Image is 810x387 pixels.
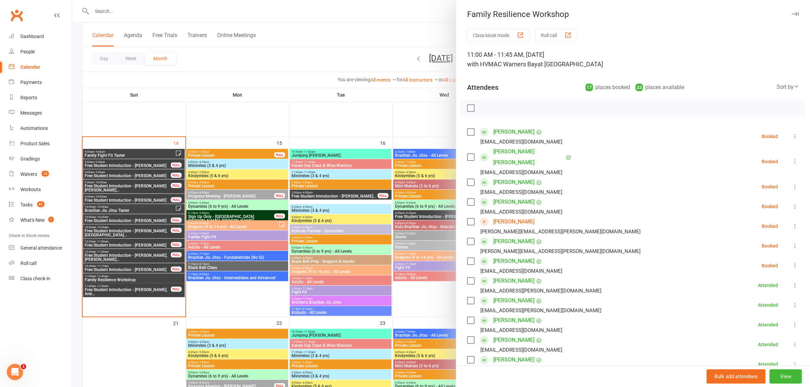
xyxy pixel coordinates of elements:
[20,80,42,85] div: Payments
[9,136,72,151] a: Product Sales
[493,146,564,168] a: [PERSON_NAME] [PERSON_NAME]
[20,34,44,39] div: Dashboard
[42,171,49,176] span: 13
[762,184,778,189] div: Booked
[9,90,72,105] a: Reports
[777,83,799,91] div: Sort by
[20,245,62,251] div: General attendance
[758,342,778,347] div: Attended
[480,188,562,197] div: [EMAIL_ADDRESS][DOMAIN_NAME]
[535,29,577,41] button: Roll call
[770,369,802,384] button: View
[493,236,534,247] a: [PERSON_NAME]
[20,217,45,223] div: What's New
[9,182,72,197] a: Workouts
[20,156,40,162] div: Gradings
[21,364,26,369] span: 1
[480,247,641,256] div: [PERSON_NAME][EMAIL_ADDRESS][PERSON_NAME][DOMAIN_NAME]
[493,295,534,306] a: [PERSON_NAME]
[480,227,641,236] div: [PERSON_NAME][EMAIL_ADDRESS][PERSON_NAME][DOMAIN_NAME]
[480,346,562,354] div: [EMAIL_ADDRESS][DOMAIN_NAME]
[707,369,765,384] button: Bulk add attendees
[20,141,50,146] div: Product Sales
[493,177,534,188] a: [PERSON_NAME]
[20,276,50,281] div: Class check-in
[585,83,630,92] div: places booked
[762,159,778,164] div: Booked
[467,29,530,41] button: Class kiosk mode
[9,197,72,213] a: Tasks 81
[20,260,36,266] div: Roll call
[9,75,72,90] a: Payments
[37,201,45,207] span: 81
[20,171,37,177] div: Waivers
[758,322,778,327] div: Attended
[20,202,33,207] div: Tasks
[480,286,601,295] div: [EMAIL_ADDRESS][PERSON_NAME][DOMAIN_NAME]
[585,84,593,91] div: 17
[20,64,40,70] div: Calendar
[9,105,72,121] a: Messages
[493,256,534,267] a: [PERSON_NAME]
[635,83,684,92] div: places available
[635,84,643,91] div: 33
[480,326,562,335] div: [EMAIL_ADDRESS][DOMAIN_NAME]
[493,275,534,286] a: [PERSON_NAME]
[20,49,35,54] div: People
[758,303,778,307] div: Attended
[9,121,72,136] a: Automations
[48,217,54,222] span: 1
[8,7,25,24] a: Clubworx
[493,354,534,365] a: [PERSON_NAME]
[7,364,23,380] iframe: Intercom live chat
[493,315,534,326] a: [PERSON_NAME]
[480,306,601,315] div: [EMAIL_ADDRESS][PERSON_NAME][DOMAIN_NAME]
[493,216,534,227] a: [PERSON_NAME]
[762,134,778,139] div: Booked
[762,263,778,268] div: Booked
[762,243,778,248] div: Booked
[9,151,72,167] a: Gradings
[9,29,72,44] a: Dashboard
[20,110,42,116] div: Messages
[480,267,562,275] div: [EMAIL_ADDRESS][DOMAIN_NAME]
[480,207,562,216] div: [EMAIL_ADDRESS][DOMAIN_NAME]
[493,335,534,346] a: [PERSON_NAME]
[762,224,778,229] div: Booked
[467,61,538,68] span: with HVMAC Warners Bay
[758,283,778,288] div: Attended
[20,125,48,131] div: Automations
[9,44,72,60] a: People
[758,362,778,367] div: Attended
[762,204,778,209] div: Booked
[467,50,799,69] div: 11:00 AM - 11:45 AM, [DATE]
[480,137,562,146] div: [EMAIL_ADDRESS][DOMAIN_NAME]
[480,168,562,177] div: [EMAIL_ADDRESS][DOMAIN_NAME]
[493,127,534,137] a: [PERSON_NAME]
[538,61,603,68] span: at [GEOGRAPHIC_DATA]
[9,256,72,271] a: Roll call
[20,95,37,100] div: Reports
[493,197,534,207] a: [PERSON_NAME]
[456,10,810,19] div: Family Resilience Workshop
[9,240,72,256] a: General attendance kiosk mode
[9,167,72,182] a: Waivers 13
[9,213,72,228] a: What's New1
[467,83,498,92] div: Attendees
[20,187,41,192] div: Workouts
[9,271,72,286] a: Class kiosk mode
[9,60,72,75] a: Calendar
